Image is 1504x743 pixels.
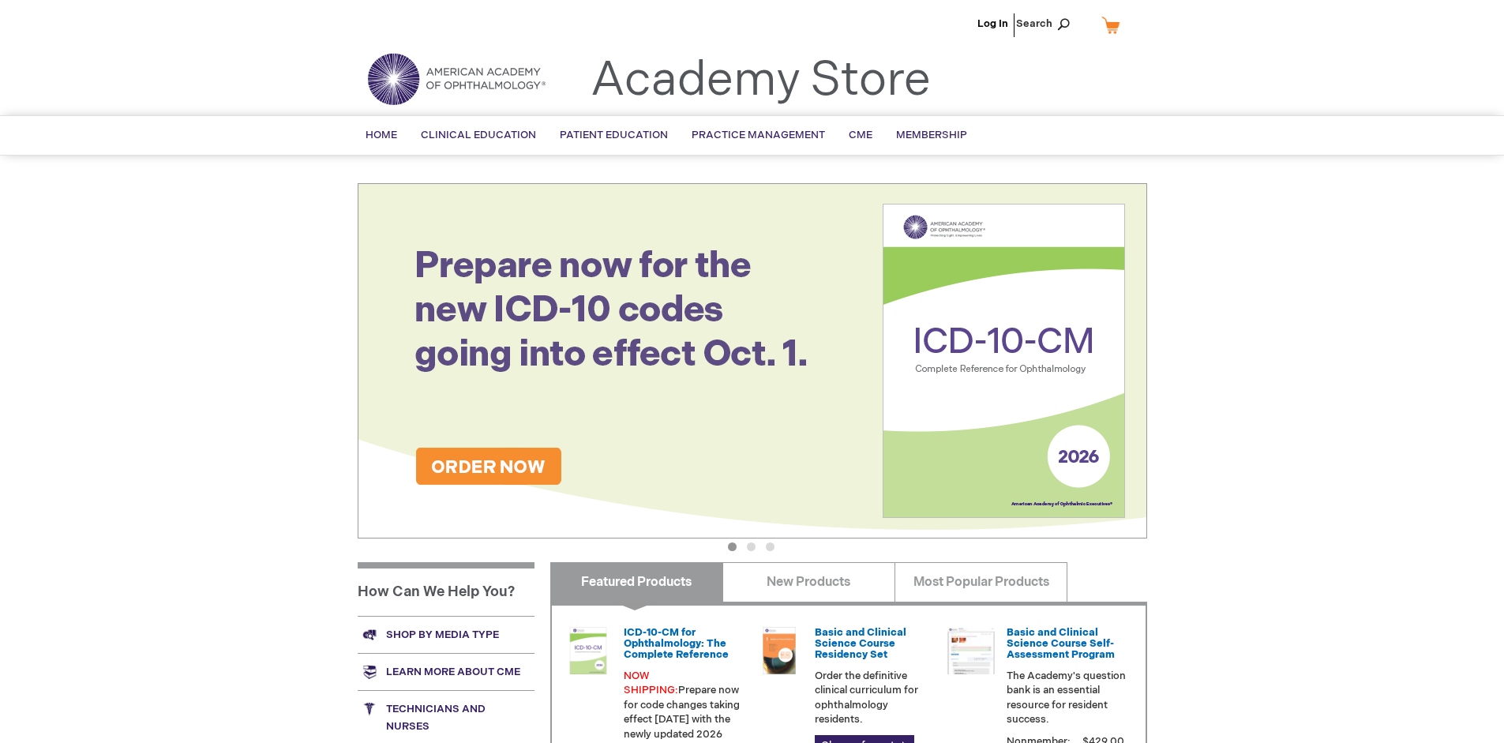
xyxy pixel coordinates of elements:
[1007,626,1115,662] a: Basic and Clinical Science Course Self-Assessment Program
[815,626,906,662] a: Basic and Clinical Science Course Residency Set
[692,129,825,141] span: Practice Management
[884,116,979,155] a: Membership
[849,129,872,141] span: CME
[815,669,935,727] p: Order the definitive clinical curriculum for ophthalmology residents.
[947,627,995,674] img: bcscself_20.jpg
[550,562,723,602] a: Featured Products
[409,116,548,155] a: Clinical Education
[756,627,803,674] img: 02850963u_47.png
[722,562,895,602] a: New Products
[896,129,967,141] span: Membership
[560,129,668,141] span: Patient Education
[766,542,775,551] button: 3 of 3
[564,627,612,674] img: 0120008u_42.png
[421,129,536,141] span: Clinical Education
[358,616,534,653] a: Shop by media type
[366,129,397,141] span: Home
[977,17,1008,30] a: Log In
[624,670,678,697] font: NOW SHIPPING:
[1007,669,1127,727] p: The Academy's question bank is an essential resource for resident success.
[680,116,837,155] a: Practice Management
[591,52,931,109] a: Academy Store
[624,626,729,662] a: ICD-10-CM for Ophthalmology: The Complete Reference
[895,562,1067,602] a: Most Popular Products
[358,562,534,616] h1: How Can We Help You?
[837,116,884,155] a: CME
[747,542,756,551] button: 2 of 3
[358,653,534,690] a: Learn more about CME
[1016,8,1076,39] span: Search
[728,542,737,551] button: 1 of 3
[548,116,680,155] a: Patient Education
